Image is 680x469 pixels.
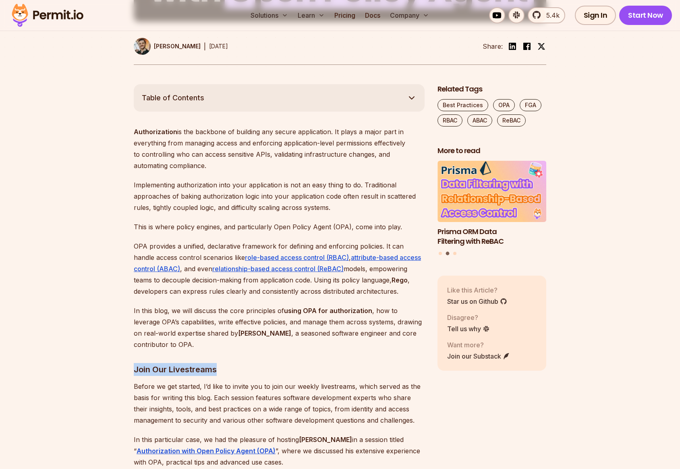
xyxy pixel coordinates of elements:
p: OPA provides a unified, declarative framework for defining and enforcing policies. It can handle ... [134,241,425,297]
p: [PERSON_NAME] [154,42,201,50]
a: relationship-based access control (ReBAC) [212,265,344,273]
button: Learn [294,7,328,23]
a: Docs [362,7,384,23]
strong: Authorization [134,128,177,136]
img: Daniel Bass [134,38,151,55]
strong: [PERSON_NAME] [238,329,291,337]
p: In this particular case, we had the pleasure of hosting in a session titled “ ”, where we discuss... [134,434,425,468]
h3: Join Our Livestreams [134,363,425,376]
img: linkedin [508,42,517,51]
a: OPA [493,99,515,111]
img: Permit logo [8,2,87,29]
strong: using OPA for authorization [284,307,372,315]
a: ReBAC [497,114,526,127]
img: facebook [522,42,532,51]
a: role-based access control (RBAC) [245,253,349,261]
a: Star us on Github [447,297,507,306]
img: twitter [537,42,545,50]
div: Posts [437,161,546,256]
p: In this blog, we will discuss the core principles of , how to leverage OPA’s capabilities, write ... [134,305,425,350]
p: is the backbone of building any secure application. It plays a major part in everything from mana... [134,126,425,171]
a: RBAC [437,114,462,127]
a: Start Now [619,6,672,25]
a: [PERSON_NAME] [134,38,201,55]
li: Share: [483,42,503,51]
a: Tell us why [447,324,490,334]
button: Company [387,7,432,23]
time: [DATE] [209,43,228,50]
a: 5.4k [528,7,565,23]
div: | [204,42,206,51]
p: Implementing authorization into your application is not an easy thing to do. Traditional approach... [134,179,425,213]
p: Like this Article? [447,285,507,295]
a: ABAC [467,114,492,127]
p: Disagree? [447,313,490,322]
button: Solutions [247,7,291,23]
span: Table of Contents [142,92,204,104]
img: Prisma ORM Data Filtering with ReBAC [437,161,546,222]
button: Go to slide 1 [439,252,442,255]
h3: Prisma ORM Data Filtering with ReBAC [437,227,546,247]
h2: More to read [437,146,546,156]
strong: [PERSON_NAME] [299,436,352,444]
strong: Rego [392,276,408,284]
a: Join our Substack [447,351,510,361]
button: Table of Contents [134,84,425,112]
button: Go to slide 3 [453,252,456,255]
a: Prisma ORM Data Filtering with ReBACPrisma ORM Data Filtering with ReBAC [437,161,546,247]
span: 5.4k [541,10,560,20]
button: Go to slide 2 [446,251,450,255]
p: Before we get started, I’d like to invite you to join our weekly livestreams, which served as the... [134,381,425,426]
a: Best Practices [437,99,488,111]
p: This is where policy engines, and particularly Open Policy Agent (OPA), come into play. [134,221,425,232]
a: FGA [520,99,541,111]
li: 2 of 3 [437,161,546,247]
a: Authorization with Open Policy Agent (OPA) [137,447,276,455]
p: Want more? [447,340,510,350]
a: Sign In [575,6,616,25]
h2: Related Tags [437,84,546,94]
a: Pricing [331,7,359,23]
